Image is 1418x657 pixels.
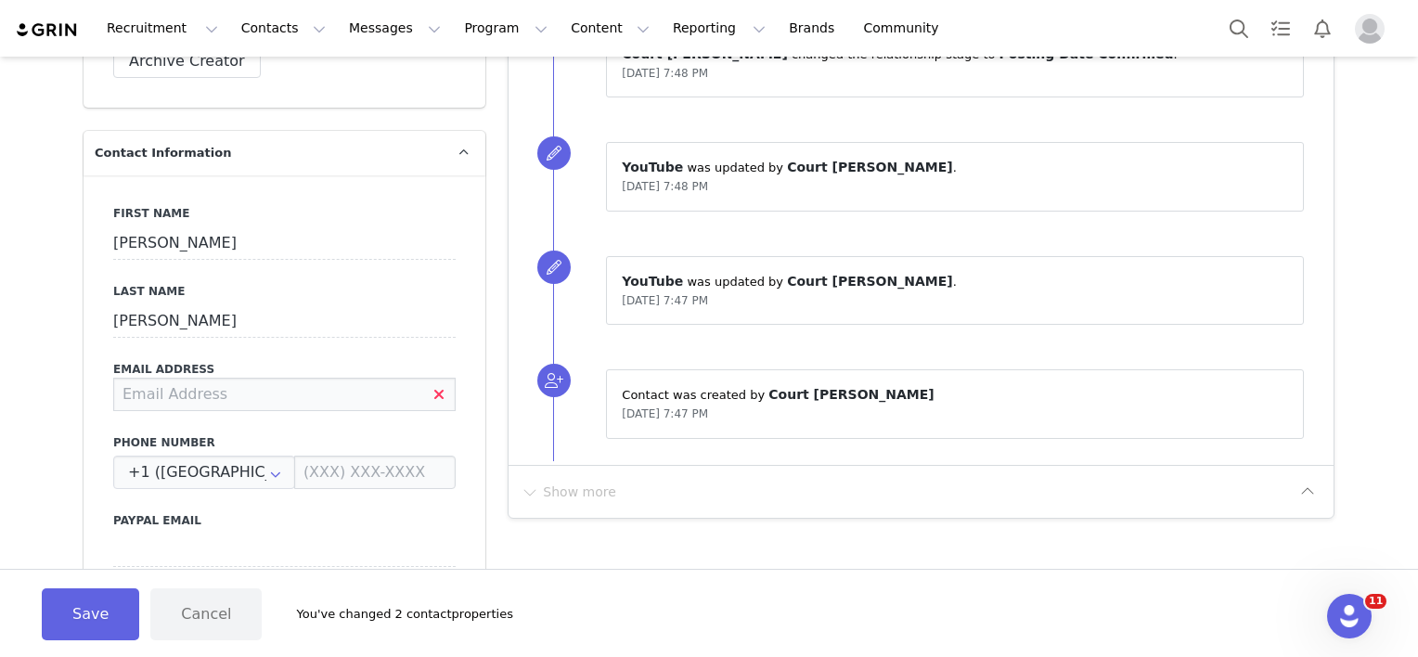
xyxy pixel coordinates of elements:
[150,588,262,640] button: Cancel
[113,434,456,451] label: Phone Number
[42,588,139,640] button: Save
[520,477,617,507] button: Show more
[1344,14,1403,44] button: Profile
[15,15,762,35] body: Rich Text Area. Press ALT-0 for help.
[1327,594,1372,638] iframe: Intercom live chat
[622,274,683,289] span: YouTube
[113,512,456,529] label: Paypal Email
[560,7,661,49] button: Content
[113,283,456,300] label: Last Name
[787,160,952,174] span: Court [PERSON_NAME]
[338,7,452,49] button: Messages
[113,205,456,222] label: First Name
[622,407,708,420] span: [DATE] 7:47 PM
[113,361,456,378] label: Email Address
[15,21,80,39] img: grin logo
[622,46,787,61] span: Court [PERSON_NAME]
[622,180,708,193] span: [DATE] 7:48 PM
[1218,7,1259,49] button: Search
[113,456,295,489] input: Country
[622,294,708,307] span: [DATE] 7:47 PM
[113,378,456,411] input: Email Address
[113,45,261,78] button: Archive Creator
[1302,7,1343,49] button: Notifications
[622,158,1288,177] p: ⁨ ⁩ was updated by ⁨ ⁩.
[853,7,959,49] a: Community
[622,385,1288,405] p: Contact was created by ⁨ ⁩
[622,67,708,80] span: [DATE] 7:48 PM
[1260,7,1301,49] a: Tasks
[999,46,1174,61] span: Posting Date Confirmed
[453,7,559,49] button: Program
[96,7,229,49] button: Recruitment
[113,456,295,489] div: United States
[95,144,231,162] span: Contact Information
[778,7,851,49] a: Brands
[1365,594,1386,609] span: 11
[273,605,512,624] div: You've changed 2 contact
[787,274,952,289] span: Court [PERSON_NAME]
[1355,14,1385,44] img: placeholder-profile.jpg
[662,7,777,49] button: Reporting
[622,160,683,174] span: YouTube
[294,456,456,489] input: (XXX) XXX-XXXX
[768,387,934,402] span: Court [PERSON_NAME]
[622,272,1288,291] p: ⁨ ⁩ was updated by ⁨ ⁩.
[230,7,337,49] button: Contacts
[452,605,513,624] span: properties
